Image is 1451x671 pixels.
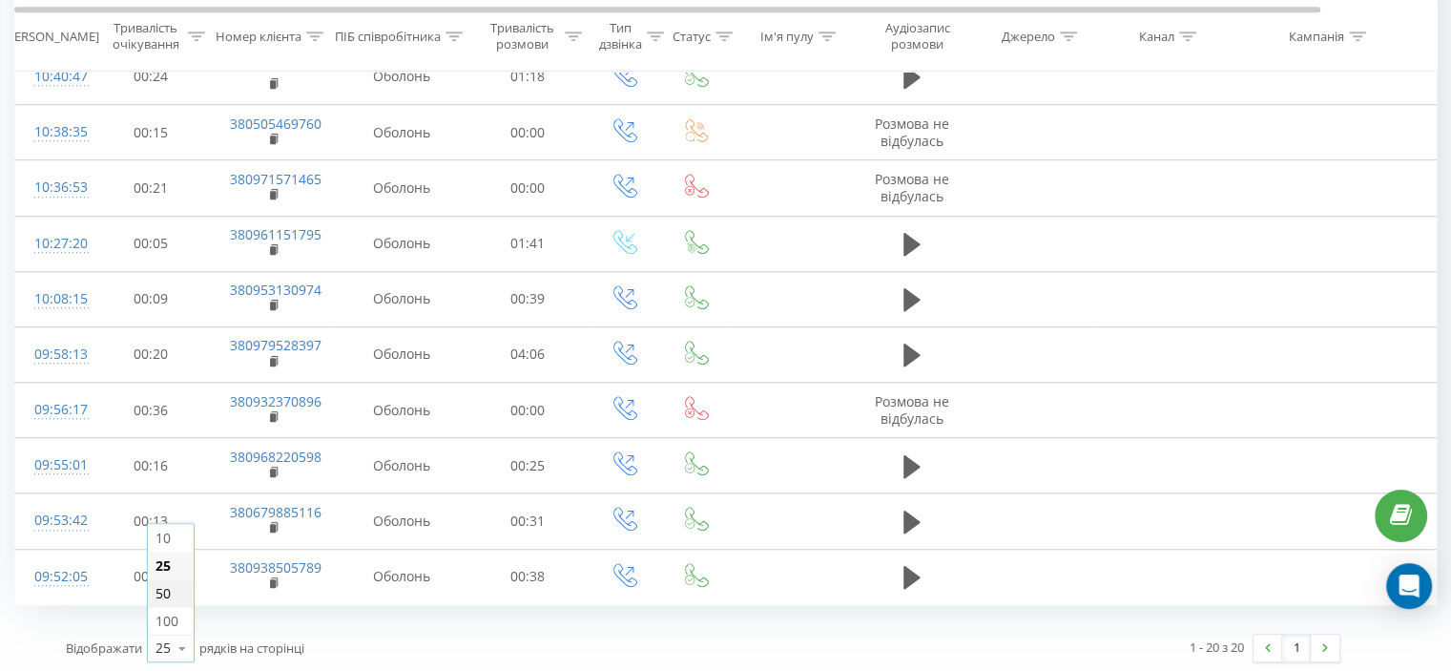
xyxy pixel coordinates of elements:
div: 1 - 20 з 20 [1190,638,1244,657]
a: 1 [1282,635,1311,661]
div: Тривалість очікування [108,20,183,52]
td: Оболонь [335,549,468,604]
a: 380505469760 [230,115,321,133]
td: 00:38 [468,549,588,604]
div: Тривалість розмови [485,20,560,52]
div: 10:40:47 [34,58,73,95]
td: 00:22 [92,549,211,604]
div: 09:56:17 [34,391,73,429]
td: Оболонь [335,493,468,549]
td: Оболонь [335,326,468,382]
td: 00:00 [468,105,588,160]
td: 00:00 [468,383,588,438]
span: Відображати [66,640,142,657]
td: 00:31 [468,493,588,549]
td: 00:39 [468,271,588,326]
span: Розмова не відбулась [875,170,949,205]
span: 10 [155,529,171,547]
a: 380938505789 [230,558,321,577]
a: 380961151795 [230,225,321,243]
td: 00:13 [92,493,211,549]
div: 25 [155,639,171,658]
span: 50 [155,584,171,602]
span: 100 [155,612,178,630]
div: Кампанія [1289,28,1344,44]
div: 10:38:35 [34,114,73,151]
a: 380968220598 [230,448,321,466]
div: Аудіозапис розмови [871,20,964,52]
div: Канал [1139,28,1174,44]
a: 380979528397 [230,336,321,354]
td: Оболонь [335,271,468,326]
td: Оболонь [335,216,468,271]
td: Оболонь [335,438,468,493]
td: Оболонь [335,160,468,216]
td: 00:25 [468,438,588,493]
div: Ім'я пулу [760,28,814,44]
div: Open Intercom Messenger [1386,563,1432,609]
div: Тип дзвінка [599,20,642,52]
td: 00:16 [92,438,211,493]
a: 380679885116 [230,503,321,521]
div: 09:52:05 [34,558,73,596]
td: Оболонь [335,383,468,438]
a: 380971571465 [230,170,321,188]
td: 00:20 [92,326,211,382]
td: 00:21 [92,160,211,216]
td: 04:06 [468,326,588,382]
div: 10:08:15 [34,281,73,318]
div: 10:27:20 [34,225,73,262]
div: Джерело [1002,28,1055,44]
div: 09:55:01 [34,447,73,484]
td: Оболонь [335,49,468,104]
td: 01:41 [468,216,588,271]
td: 00:15 [92,105,211,160]
div: Номер клієнта [216,28,301,44]
div: 09:53:42 [34,502,73,539]
div: 10:36:53 [34,169,73,206]
td: 00:05 [92,216,211,271]
td: Оболонь [335,105,468,160]
td: 00:09 [92,271,211,326]
a: 380953130974 [230,281,321,299]
span: рядків на сторінці [199,640,304,657]
span: Розмова не відбулась [875,392,949,428]
td: 01:18 [468,49,588,104]
div: ПІБ співробітника [335,28,441,44]
a: 380932370896 [230,392,321,410]
span: Розмова не відбулась [875,115,949,150]
span: 25 [155,556,171,575]
div: 09:58:13 [34,336,73,373]
td: 00:00 [468,160,588,216]
div: Статус [673,28,711,44]
div: [PERSON_NAME] [3,28,99,44]
td: 00:24 [92,49,211,104]
td: 00:36 [92,383,211,438]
